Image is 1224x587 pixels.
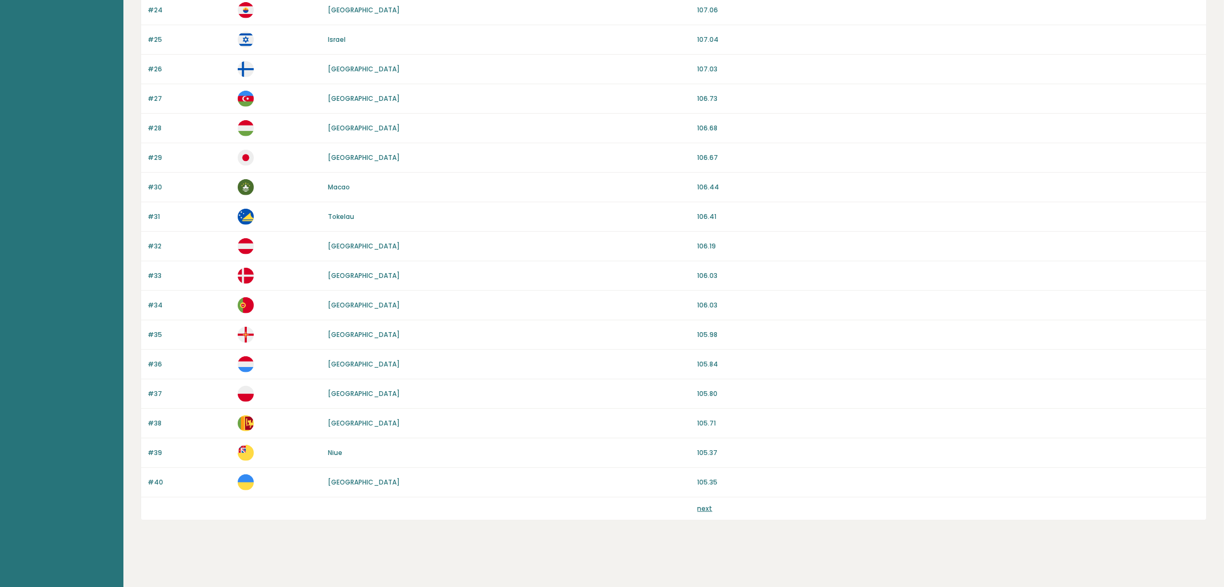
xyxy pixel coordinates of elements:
[698,271,1200,281] p: 106.03
[148,300,231,310] p: #34
[148,448,231,458] p: #39
[328,5,400,14] a: [GEOGRAPHIC_DATA]
[238,150,254,166] img: jp.svg
[148,64,231,74] p: #26
[328,153,400,162] a: [GEOGRAPHIC_DATA]
[238,120,254,136] img: hu.svg
[328,478,400,487] a: [GEOGRAPHIC_DATA]
[698,123,1200,133] p: 106.68
[698,35,1200,45] p: 107.04
[698,419,1200,428] p: 105.71
[328,271,400,280] a: [GEOGRAPHIC_DATA]
[698,359,1200,369] p: 105.84
[238,91,254,107] img: az.svg
[148,330,231,340] p: #35
[238,445,254,461] img: nu.svg
[148,94,231,104] p: #27
[148,419,231,428] p: #38
[328,182,350,192] a: Macao
[328,35,346,44] a: Israel
[698,300,1200,310] p: 106.03
[238,179,254,195] img: mo.svg
[238,2,254,18] img: pf.svg
[148,5,231,15] p: #24
[328,212,354,221] a: Tokelau
[698,212,1200,222] p: 106.41
[698,153,1200,163] p: 106.67
[698,330,1200,340] p: 105.98
[148,389,231,399] p: #37
[328,64,400,74] a: [GEOGRAPHIC_DATA]
[238,268,254,284] img: dk.svg
[328,300,400,310] a: [GEOGRAPHIC_DATA]
[698,94,1200,104] p: 106.73
[328,123,400,133] a: [GEOGRAPHIC_DATA]
[148,478,231,487] p: #40
[698,504,713,513] a: next
[328,330,400,339] a: [GEOGRAPHIC_DATA]
[148,359,231,369] p: #36
[238,356,254,372] img: lu.svg
[238,327,254,343] img: gg.svg
[328,359,400,369] a: [GEOGRAPHIC_DATA]
[328,241,400,251] a: [GEOGRAPHIC_DATA]
[148,182,231,192] p: #30
[698,182,1200,192] p: 106.44
[238,209,254,225] img: tk.svg
[238,61,254,77] img: fi.svg
[238,386,254,402] img: pl.svg
[698,478,1200,487] p: 105.35
[698,448,1200,458] p: 105.37
[238,32,254,48] img: il.svg
[148,212,231,222] p: #31
[238,474,254,490] img: ua.svg
[148,241,231,251] p: #32
[698,5,1200,15] p: 107.06
[148,123,231,133] p: #28
[148,35,231,45] p: #25
[238,238,254,254] img: at.svg
[328,389,400,398] a: [GEOGRAPHIC_DATA]
[328,448,342,457] a: Niue
[238,415,254,431] img: lk.svg
[328,419,400,428] a: [GEOGRAPHIC_DATA]
[148,153,231,163] p: #29
[698,241,1200,251] p: 106.19
[698,389,1200,399] p: 105.80
[148,271,231,281] p: #33
[698,64,1200,74] p: 107.03
[328,94,400,103] a: [GEOGRAPHIC_DATA]
[238,297,254,313] img: pt.svg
